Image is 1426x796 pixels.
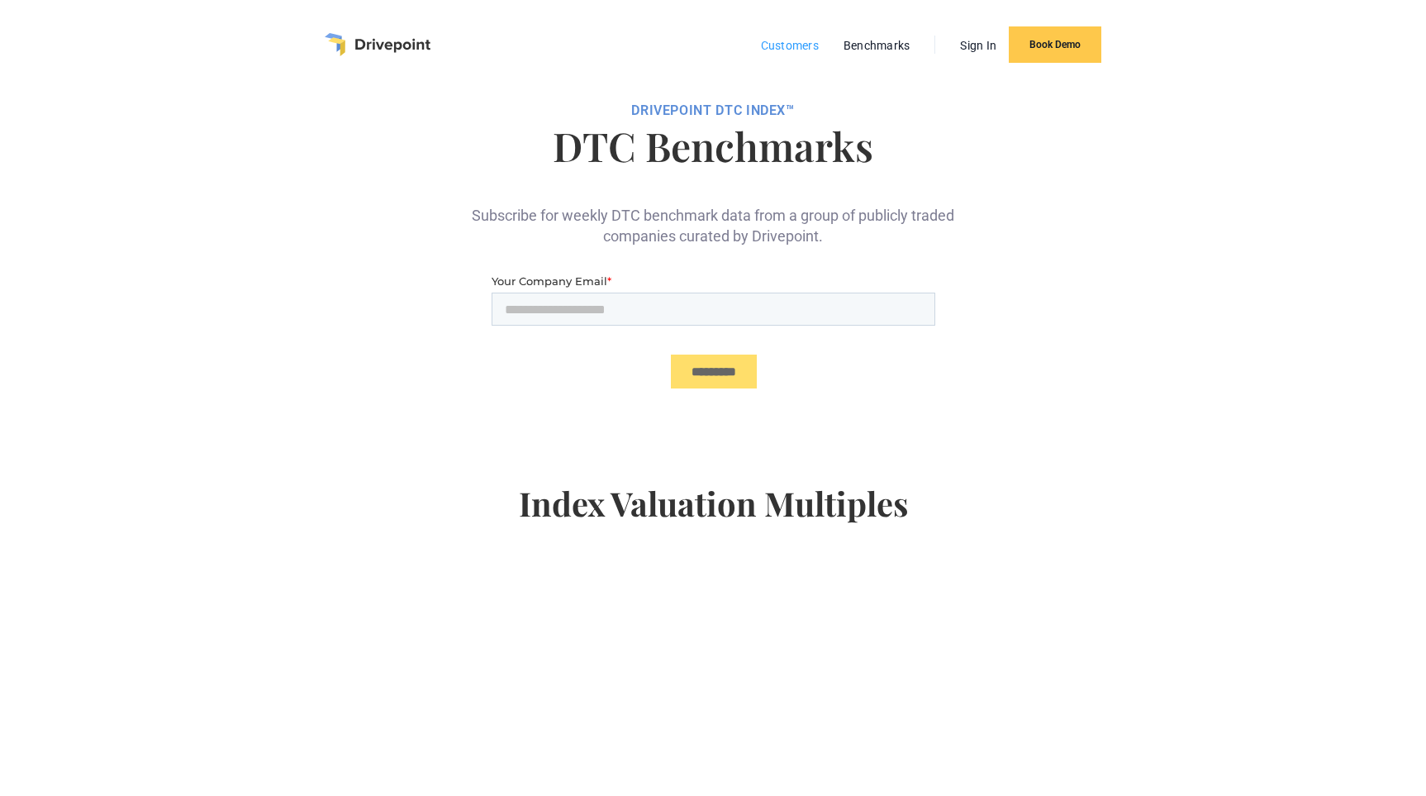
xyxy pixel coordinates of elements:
a: Customers [753,35,827,56]
a: home [325,33,430,56]
a: Benchmarks [835,35,919,56]
h4: Index Valuation Multiples [305,484,1121,550]
h1: DTC Benchmarks [305,126,1121,165]
div: Subscribe for weekly DTC benchmark data from a group of publicly traded companies curated by Driv... [465,179,961,246]
a: Book Demo [1009,26,1101,63]
div: DRIVEPOiNT DTC Index™ [305,102,1121,119]
a: Sign In [952,35,1005,56]
iframe: Form 0 [492,273,935,417]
